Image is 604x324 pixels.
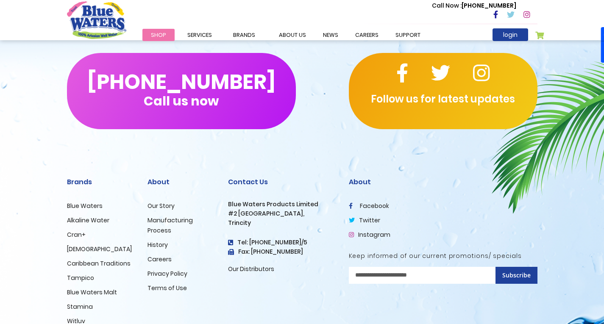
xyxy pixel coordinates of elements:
[151,31,166,39] span: Shop
[148,241,168,249] a: History
[228,210,336,217] h3: #2 [GEOGRAPHIC_DATA],
[228,265,274,273] a: Our Distributors
[148,202,175,210] a: Our Story
[432,1,462,10] span: Call Now :
[148,178,215,186] h2: About
[228,248,336,255] h3: Fax: [PHONE_NUMBER]
[347,29,387,41] a: careers
[228,239,336,246] h4: Tel: [PHONE_NUMBER]/5
[148,216,193,235] a: Manufacturing Process
[228,219,336,227] h3: Trincity
[67,202,103,210] a: Blue Waters
[502,271,531,279] span: Subscribe
[387,29,429,41] a: support
[228,178,336,186] h2: Contact Us
[228,201,336,208] h3: Blue Waters Products Limited
[349,202,389,210] a: facebook
[67,230,86,239] a: Cran+
[493,28,528,41] a: login
[233,31,255,39] span: Brands
[148,269,187,278] a: Privacy Policy
[432,1,516,10] p: [PHONE_NUMBER]
[67,53,296,129] button: [PHONE_NUMBER]Call us now
[67,302,93,311] a: Stamina
[67,274,94,282] a: Tampico
[349,216,380,224] a: twitter
[144,99,219,103] span: Call us now
[349,178,537,186] h2: About
[349,230,390,239] a: Instagram
[187,31,212,39] span: Services
[270,29,315,41] a: about us
[315,29,347,41] a: News
[349,252,537,260] h5: Keep informed of our current promotions/ specials
[67,245,132,253] a: [DEMOGRAPHIC_DATA]
[67,259,131,268] a: Caribbean Traditions
[148,255,172,263] a: Careers
[67,1,126,39] a: store logo
[148,284,187,292] a: Terms of Use
[67,178,135,186] h2: Brands
[349,91,537,107] p: Follow us for latest updates
[67,216,109,224] a: Alkaline Water
[67,288,117,296] a: Blue Waters Malt
[495,267,537,284] button: Subscribe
